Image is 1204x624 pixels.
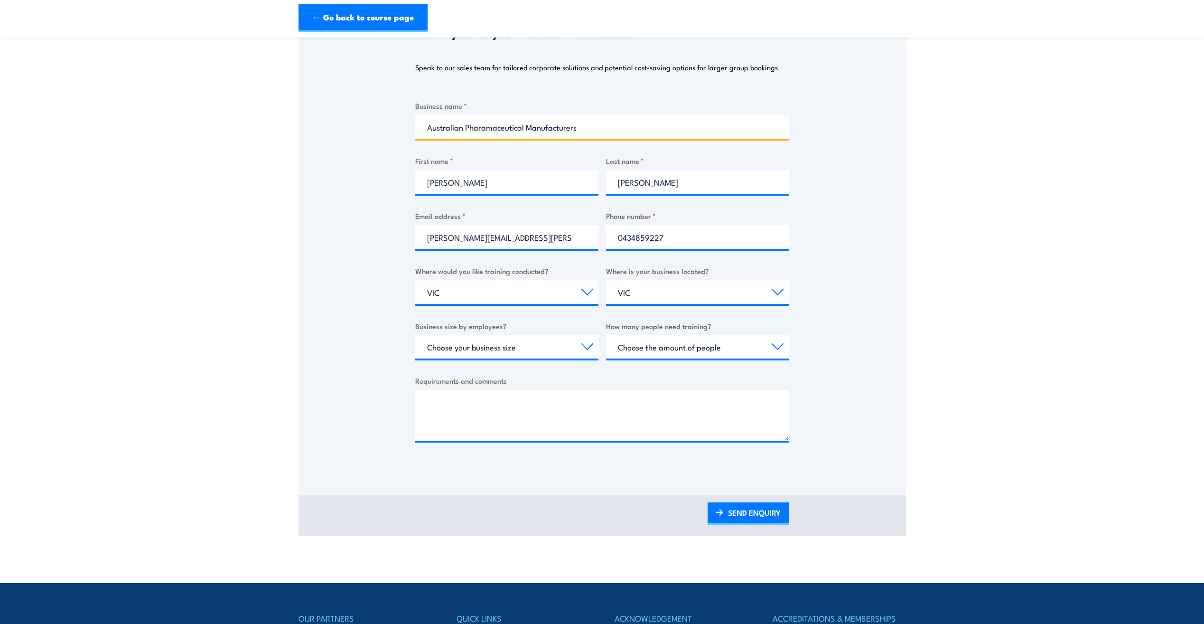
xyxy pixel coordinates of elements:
[606,321,789,331] label: How many people need training?
[415,321,598,331] label: Business size by employees?
[606,210,789,221] label: Phone number
[708,502,789,525] a: SEND ENQUIRY
[415,265,598,276] label: Where would you like training conducted?
[415,100,789,111] label: Business name
[415,28,635,38] h3: Thank you for your interest in this course.
[415,210,598,221] label: Email address
[415,63,778,72] p: Speak to our sales team for tailored corporate solutions and potential cost-saving options for la...
[415,375,789,386] label: Requirements and comments
[606,155,789,166] label: Last name
[299,4,428,32] a: ← Go back to course page
[606,265,789,276] label: Where is your business located?
[415,155,598,166] label: First name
